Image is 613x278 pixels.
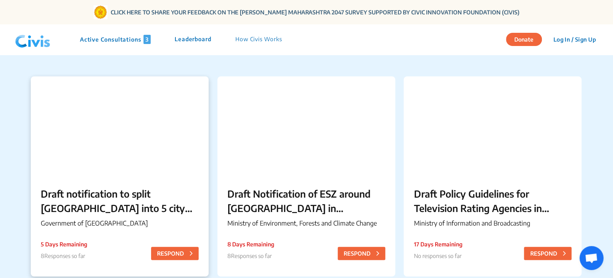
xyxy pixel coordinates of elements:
[524,247,571,260] button: RESPOND
[44,252,85,259] span: Responses so far
[111,8,519,16] a: CLICK HERE TO SHARE YOUR FEEDBACK ON THE [PERSON_NAME] MAHARASHTRA 2047 SURVEY SUPPORTED BY CIVIC...
[235,35,282,44] p: How Civis Works
[151,247,199,260] button: RESPOND
[80,35,151,44] p: Active Consultations
[414,252,461,259] span: No responses so far
[414,186,571,215] p: Draft Policy Guidelines for Television Rating Agencies in [GEOGRAPHIC_DATA]
[31,76,209,276] a: Draft notification to split [GEOGRAPHIC_DATA] into 5 city corporations/[GEOGRAPHIC_DATA] ನಗರವನ್ನು...
[41,218,199,228] p: Government of [GEOGRAPHIC_DATA]
[143,35,151,44] span: 3
[41,252,87,260] p: 8
[41,240,87,248] p: 5 Days Remaining
[12,28,54,52] img: navlogo.png
[404,76,581,276] a: Draft Policy Guidelines for Television Rating Agencies in [GEOGRAPHIC_DATA]Ministry of Informatio...
[227,240,274,248] p: 8 Days Remaining
[227,218,385,228] p: Ministry of Environment, Forests and Climate Change
[506,35,548,43] a: Donate
[94,5,107,19] img: Gom Logo
[227,186,385,215] p: Draft Notification of ESZ around [GEOGRAPHIC_DATA] in [GEOGRAPHIC_DATA]
[414,240,462,248] p: 17 Days Remaining
[231,252,272,259] span: Responses so far
[175,35,211,44] p: Leaderboard
[414,218,571,228] p: Ministry of Information and Broadcasting
[338,247,385,260] button: RESPOND
[579,246,603,270] a: Open chat
[227,252,274,260] p: 8
[506,33,542,46] button: Donate
[217,76,395,276] a: Draft Notification of ESZ around [GEOGRAPHIC_DATA] in [GEOGRAPHIC_DATA]Ministry of Environment, F...
[41,186,199,215] p: Draft notification to split [GEOGRAPHIC_DATA] into 5 city corporations/[GEOGRAPHIC_DATA] ನಗರವನ್ನು...
[548,33,601,46] button: Log In / Sign Up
